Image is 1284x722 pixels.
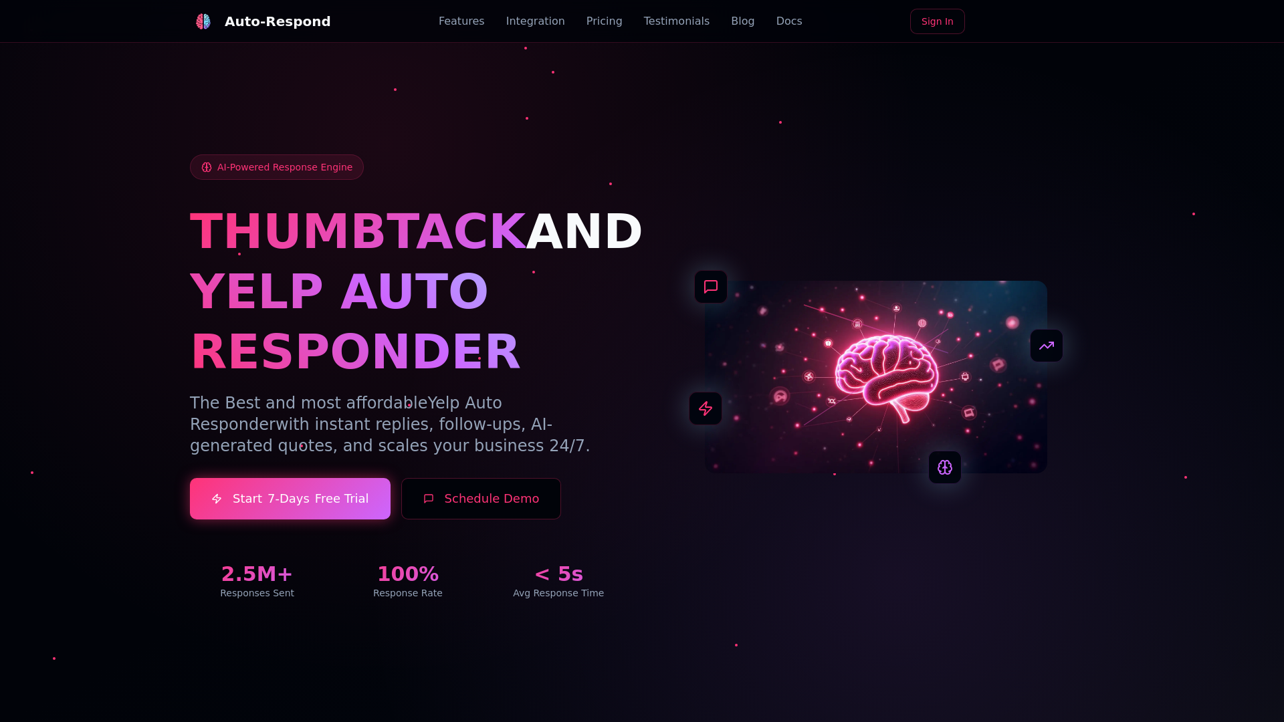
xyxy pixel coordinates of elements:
[401,478,562,519] button: Schedule Demo
[492,586,626,600] div: Avg Response Time
[526,203,643,259] span: AND
[969,7,1101,37] iframe: Sign in with Google Button
[586,13,623,29] a: Pricing
[340,586,475,600] div: Response Rate
[644,13,710,29] a: Testimonials
[190,478,391,519] a: Start7-DaysFree Trial
[705,281,1047,473] img: AI Neural Network Brain
[190,392,626,457] p: The Best and most affordable with instant replies, follow-ups, AI-generated quotes, and scales yo...
[225,12,331,31] div: Auto-Respond
[776,13,802,29] a: Docs
[190,562,324,586] div: 2.5M+
[190,394,502,434] span: Yelp Auto Responder
[340,562,475,586] div: 100%
[190,586,324,600] div: Responses Sent
[190,203,526,259] span: THUMBTACK
[731,13,754,29] a: Blog
[439,13,485,29] a: Features
[506,13,565,29] a: Integration
[267,489,310,508] span: 7-Days
[190,261,626,382] h1: YELP AUTO RESPONDER
[190,8,331,35] a: Auto-Respond LogoAuto-Respond
[492,562,626,586] div: < 5s
[195,13,211,29] img: Auto-Respond Logo
[217,160,352,174] span: AI-Powered Response Engine
[910,9,965,34] a: Sign In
